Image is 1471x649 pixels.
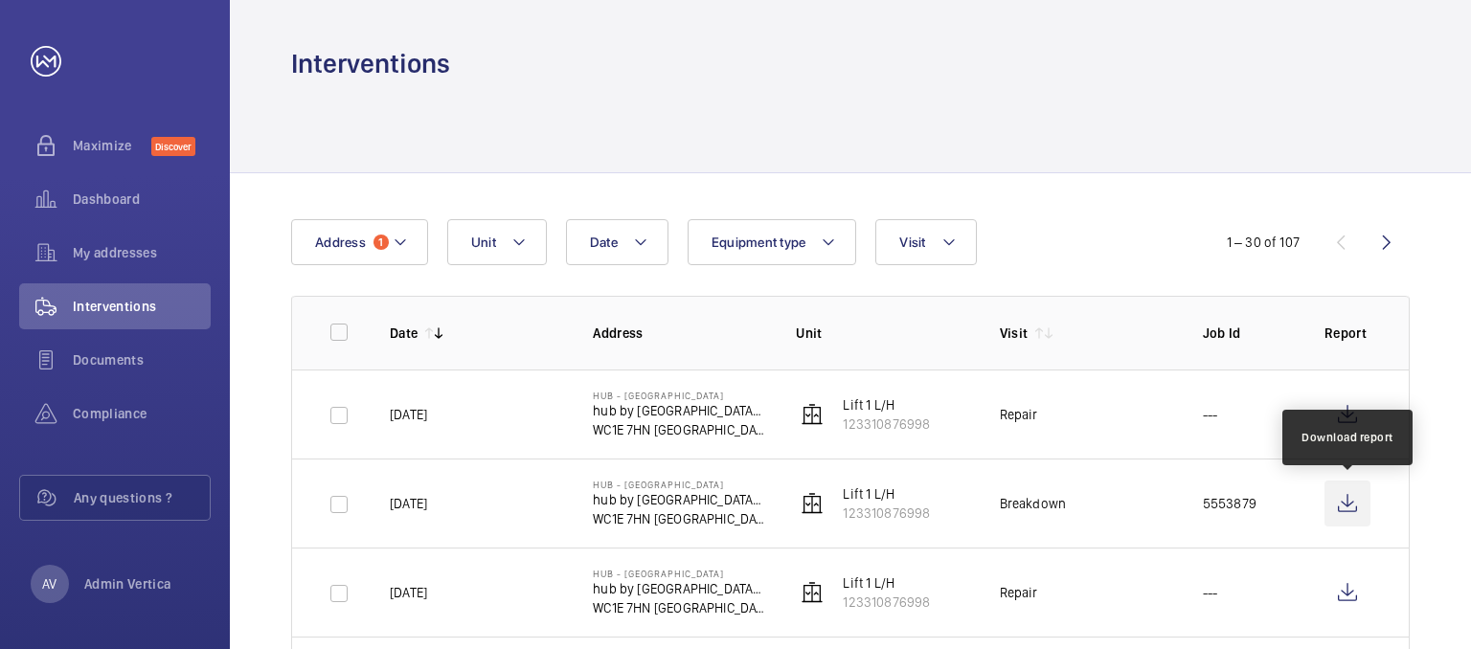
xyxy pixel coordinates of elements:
[593,509,765,528] p: WC1E 7HN [GEOGRAPHIC_DATA]
[73,350,211,369] span: Documents
[447,219,547,265] button: Unit
[593,401,765,420] p: hub by [GEOGRAPHIC_DATA] [GEOGRAPHIC_DATA]
[1000,583,1038,602] div: Repair
[1203,494,1256,513] p: 5553879
[73,136,151,155] span: Maximize
[1301,429,1393,446] div: Download report
[593,324,765,343] p: Address
[291,219,428,265] button: Address1
[843,395,930,414] p: Lift 1 L/H
[73,243,211,262] span: My addresses
[1324,324,1370,343] p: Report
[390,583,427,602] p: [DATE]
[73,404,211,423] span: Compliance
[875,219,976,265] button: Visit
[843,484,930,504] p: Lift 1 L/H
[593,390,765,401] p: Hub - [GEOGRAPHIC_DATA]
[1000,324,1029,343] p: Visit
[593,598,765,617] p: WC1E 7HN [GEOGRAPHIC_DATA]
[42,574,57,593] p: AV
[84,574,171,593] p: Admin Vertica
[1227,233,1300,252] div: 1 – 30 of 107
[390,405,427,424] p: [DATE]
[1000,405,1038,424] div: Repair
[593,579,765,598] p: hub by [GEOGRAPHIC_DATA] [GEOGRAPHIC_DATA]
[843,504,930,523] p: 123310876998
[73,297,211,316] span: Interventions
[796,324,968,343] p: Unit
[1203,324,1294,343] p: Job Id
[315,235,366,250] span: Address
[291,46,450,81] h1: Interventions
[899,235,925,250] span: Visit
[688,219,857,265] button: Equipment type
[593,568,765,579] p: Hub - [GEOGRAPHIC_DATA]
[373,235,389,250] span: 1
[566,219,668,265] button: Date
[390,494,427,513] p: [DATE]
[471,235,496,250] span: Unit
[801,492,824,515] img: elevator.svg
[73,190,211,209] span: Dashboard
[590,235,618,250] span: Date
[1203,405,1218,424] p: ---
[843,573,930,593] p: Lift 1 L/H
[74,488,210,507] span: Any questions ?
[843,593,930,612] p: 123310876998
[1000,494,1067,513] div: Breakdown
[801,581,824,604] img: elevator.svg
[801,403,824,426] img: elevator.svg
[390,324,418,343] p: Date
[843,414,930,434] p: 123310876998
[712,235,806,250] span: Equipment type
[593,479,765,490] p: Hub - [GEOGRAPHIC_DATA]
[593,420,765,439] p: WC1E 7HN [GEOGRAPHIC_DATA]
[151,137,195,156] span: Discover
[593,490,765,509] p: hub by [GEOGRAPHIC_DATA] [GEOGRAPHIC_DATA]
[1203,583,1218,602] p: ---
